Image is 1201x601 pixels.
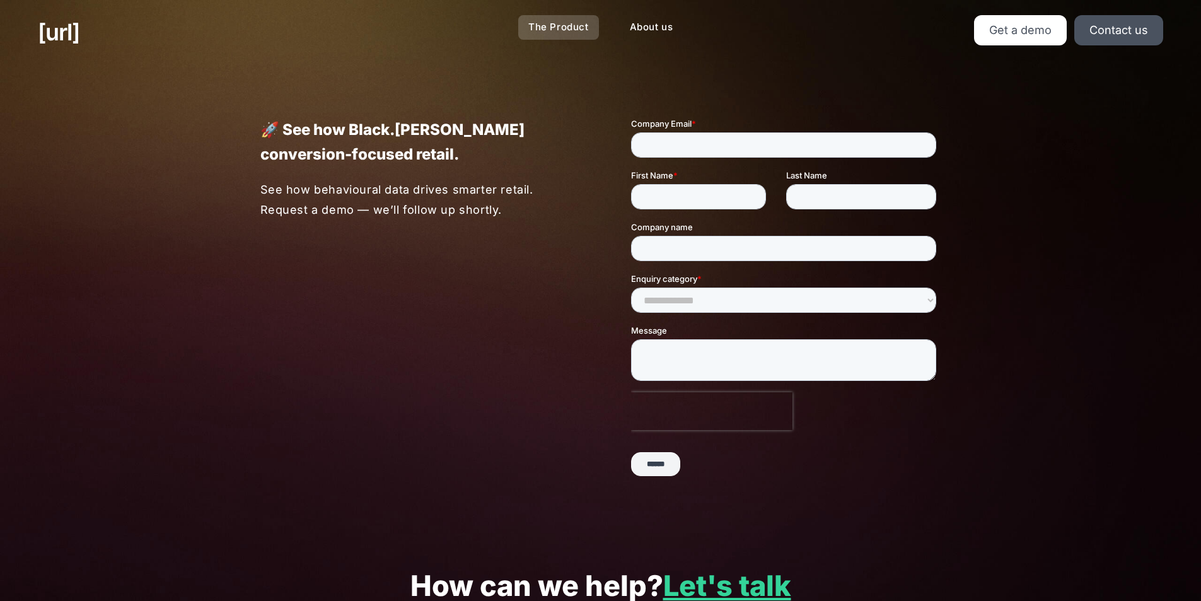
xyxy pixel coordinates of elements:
[620,15,683,40] a: About us
[518,15,599,40] a: The Product
[38,15,79,49] a: [URL]
[974,15,1067,45] a: Get a demo
[260,180,571,219] p: See how behavioural data drives smarter retail. Request a demo — we’ll follow up shortly.
[1074,15,1163,45] a: Contact us
[631,117,941,487] iframe: Form 1
[260,117,571,166] p: 🚀 See how Black.[PERSON_NAME] conversion-focused retail.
